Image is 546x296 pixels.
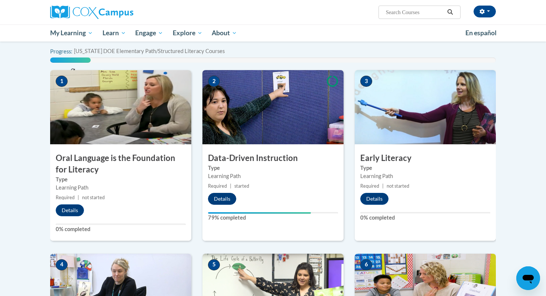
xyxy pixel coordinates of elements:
div: Main menu [39,24,507,42]
span: Required [360,183,379,189]
a: Cox Campus [50,6,191,19]
div: Learning Path [208,172,338,180]
h3: Oral Language is the Foundation for Literacy [50,152,191,175]
span: Engage [135,29,163,37]
span: 6 [360,259,372,270]
h3: Early Literacy [355,152,496,164]
label: Type [56,175,186,184]
label: Type [208,164,338,172]
span: not started [82,195,105,200]
span: 5 [208,259,220,270]
a: Engage [130,24,168,42]
span: not started [387,183,409,189]
h3: Data-Driven Instruction [202,152,344,164]
span: My Learning [50,29,93,37]
span: started [234,183,249,189]
label: 0% completed [360,214,490,222]
button: Search [445,8,456,17]
span: 3 [360,76,372,87]
a: About [207,24,242,42]
button: Details [56,204,84,216]
img: Course Image [202,70,344,144]
span: Learn [103,29,126,37]
a: En español [461,25,501,41]
span: Required [208,183,227,189]
a: My Learning [45,24,98,42]
span: | [78,195,79,200]
span: 2 [208,76,220,87]
iframe: Button to launch messaging window [516,266,540,290]
button: Account Settings [474,6,496,17]
label: Progress: [50,47,93,56]
a: Explore [168,24,207,42]
button: Details [360,193,389,205]
label: 0% completed [56,225,186,233]
span: About [212,29,237,37]
span: Required [56,195,75,200]
img: Course Image [355,70,496,144]
img: Cox Campus [50,6,133,19]
div: Your progress [208,212,311,214]
span: Explore [173,29,202,37]
img: Course Image [50,70,191,144]
span: [US_STATE] DOE Elementary Path/Structured Literacy Courses [74,47,225,55]
label: Type [360,164,490,172]
div: Learning Path [56,184,186,192]
label: 79% completed [208,214,338,222]
span: | [382,183,384,189]
input: Search Courses [385,8,445,17]
a: Learn [98,24,131,42]
span: | [230,183,231,189]
div: Learning Path [360,172,490,180]
button: Details [208,193,236,205]
span: En español [465,29,497,37]
span: 4 [56,259,68,270]
span: 1 [56,76,68,87]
